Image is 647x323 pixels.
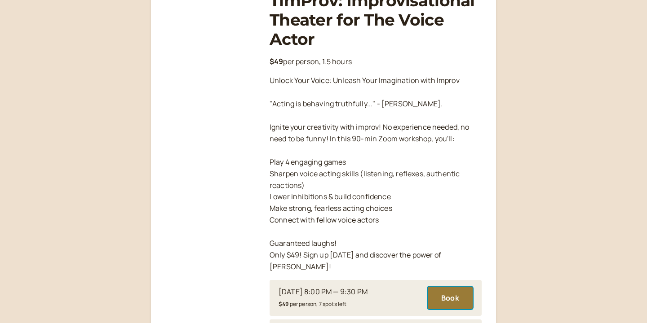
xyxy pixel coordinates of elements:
[279,286,368,298] div: [DATE] 8:00 PM — 9:30 PM
[270,56,482,68] p: per person, 1.5 hours
[270,75,482,272] p: Unlock Your Voice: Unleash Your Imagination with Improv "Acting is behaving truthfully..." - [PER...
[428,287,473,309] button: Book
[270,57,283,66] b: $49
[279,300,347,308] small: per person, 7 spots left
[279,300,288,308] b: $49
